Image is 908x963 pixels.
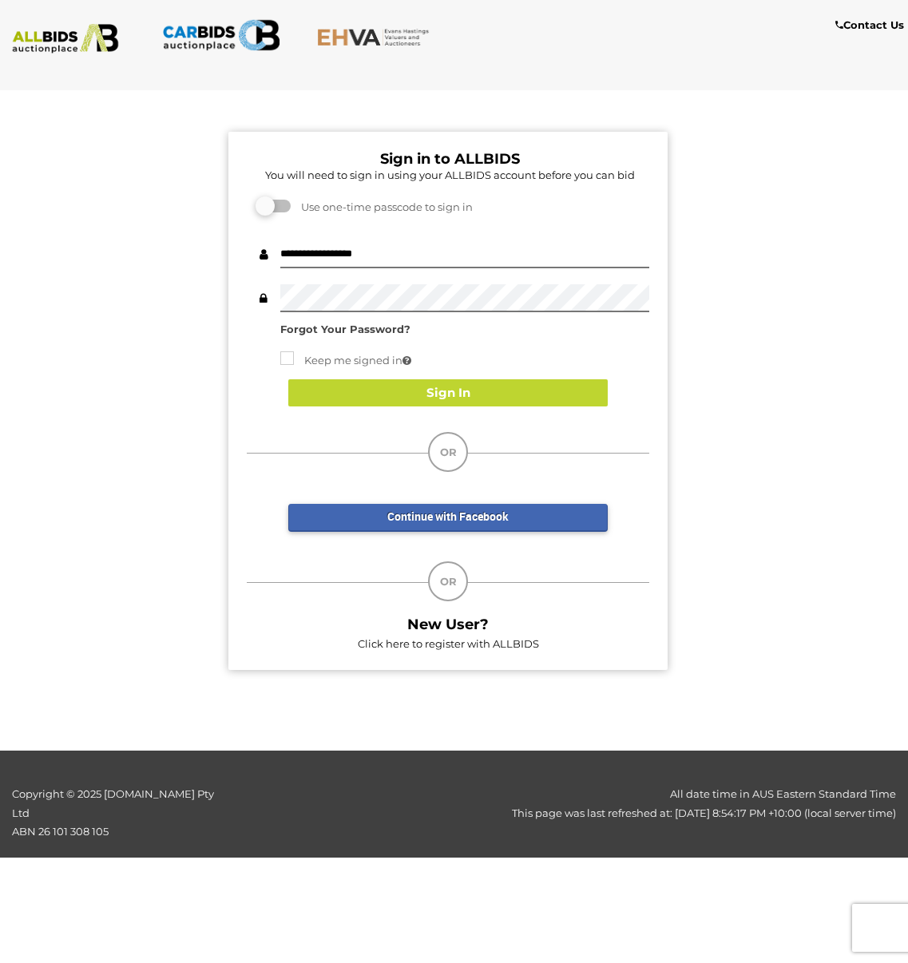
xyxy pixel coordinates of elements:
a: Contact Us [835,16,908,34]
img: EHVA.com.au [317,28,435,46]
b: Sign in to ALLBIDS [380,150,520,168]
img: ALLBIDS.com.au [6,24,125,53]
img: CARBIDS.com.au [162,16,280,54]
b: Contact Us [835,18,904,31]
h5: You will need to sign in using your ALLBIDS account before you can bid [251,169,649,180]
a: Forgot Your Password? [280,323,410,335]
div: OR [428,561,468,601]
b: New User? [407,616,489,633]
span: Use one-time passcode to sign in [293,200,473,213]
label: Keep me signed in [280,351,411,370]
div: OR [428,432,468,472]
a: Click here to register with ALLBIDS [358,637,539,650]
a: Continue with Facebook [288,504,608,532]
button: Sign In [288,379,608,407]
div: All date time in AUS Eastern Standard Time This page was last refreshed at: [DATE] 8:54:17 PM +10... [227,785,908,822]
